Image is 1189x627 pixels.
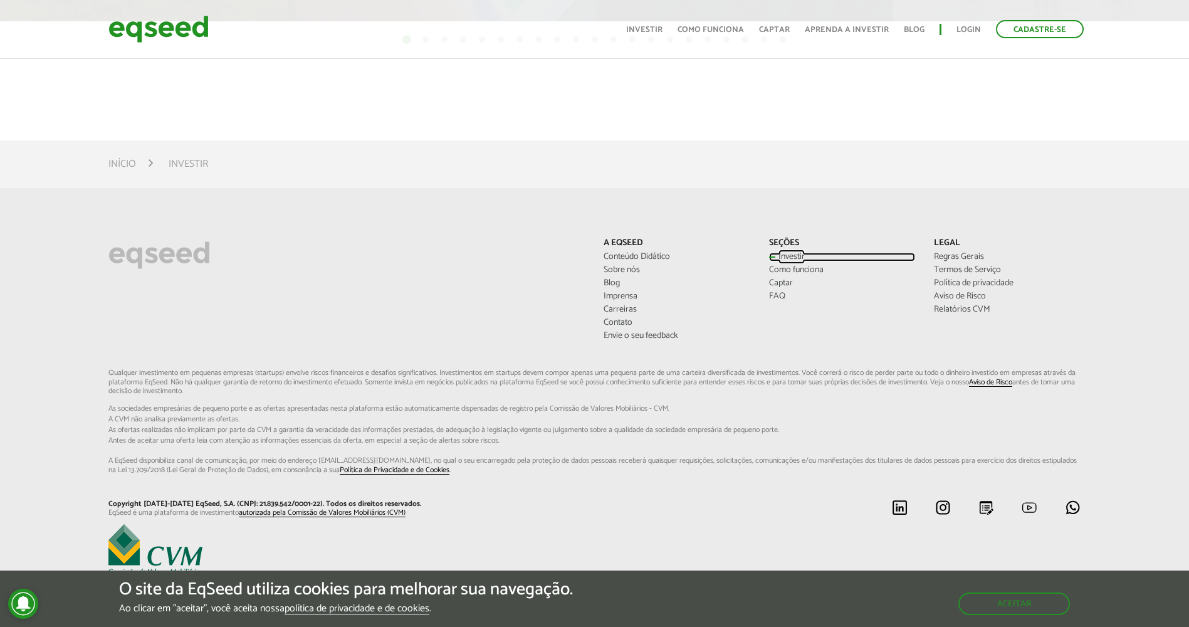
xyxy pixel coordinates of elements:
[958,593,1070,615] button: Aceitar
[996,20,1084,38] a: Cadastre-se
[769,253,915,261] a: Investir
[239,509,406,517] a: autorizada pela Comissão de Valores Mobiliários (CVM)
[285,604,429,614] a: política de privacidade e de cookies
[108,405,1081,413] span: As sociedades empresárias de pequeno porte e as ofertas apresentadas nesta plataforma estão aut...
[604,238,750,249] p: A EqSeed
[978,500,994,515] img: blog.svg
[769,266,915,275] a: Como funciona
[769,238,915,249] p: Seções
[626,26,663,34] a: Investir
[934,305,1080,314] a: Relatórios CVM
[604,305,750,314] a: Carreiras
[934,253,1080,261] a: Regras Gerais
[108,508,585,517] p: EqSeed é uma plataforma de investimento
[108,500,585,508] p: Copyright [DATE]-[DATE] EqSeed, S.A. (CNPJ: 21.839.542/0001-22). Todos os direitos reservados.
[108,416,1081,423] span: A CVM não analisa previamente as ofertas.
[604,319,750,327] a: Contato
[935,500,951,515] img: instagram.svg
[934,279,1080,288] a: Política de privacidade
[956,26,981,34] a: Login
[108,238,210,272] img: EqSeed Logo
[108,13,209,46] img: EqSeed
[759,26,790,34] a: Captar
[769,292,915,301] a: FAQ
[769,279,915,288] a: Captar
[108,437,1081,445] span: Antes de aceitar uma oferta leia com atenção as informações essenciais da oferta, em especial...
[934,238,1080,249] p: Legal
[340,466,449,475] a: Política de Privacidade e de Cookies
[1022,500,1037,515] img: youtube.svg
[604,253,750,261] a: Conteúdo Didático
[678,26,744,34] a: Como funciona
[119,580,573,599] h5: O site da EqSeed utiliza cookies para melhorar sua navegação.
[108,159,136,169] a: Início
[108,369,1081,475] p: Qualquer investimento em pequenas empresas (startups) envolve riscos financeiros e desafios signi...
[1065,500,1081,515] img: whatsapp.svg
[604,279,750,288] a: Blog
[604,292,750,301] a: Imprensa
[892,500,908,515] img: linkedin.svg
[108,524,202,574] img: EqSeed é uma plataforma de investimento autorizada pela Comissão de Valores Mobiliários (CVM)
[604,266,750,275] a: Sobre nós
[904,26,924,34] a: Blog
[604,332,750,340] a: Envie o seu feedback
[108,426,1081,434] span: As ofertas realizadas não implicam por parte da CVM a garantia da veracidade das informações p...
[169,155,208,172] li: Investir
[805,26,889,34] a: Aprenda a investir
[969,379,1012,387] a: Aviso de Risco
[934,292,1080,301] a: Aviso de Risco
[119,603,573,614] p: Ao clicar em "aceitar", você aceita nossa .
[934,266,1080,275] a: Termos de Serviço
